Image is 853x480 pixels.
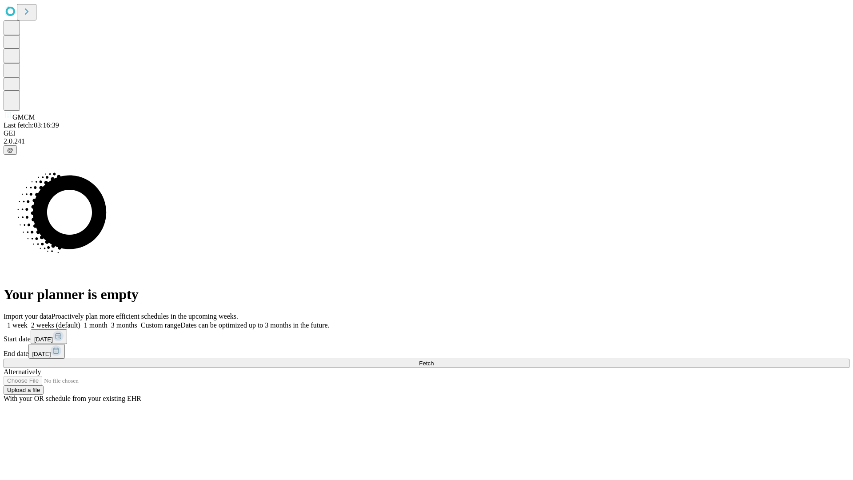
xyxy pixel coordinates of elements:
[4,344,849,359] div: End date
[31,329,67,344] button: [DATE]
[4,385,44,395] button: Upload a file
[31,321,80,329] span: 2 weeks (default)
[32,351,51,357] span: [DATE]
[28,344,65,359] button: [DATE]
[84,321,108,329] span: 1 month
[52,312,238,320] span: Proactively plan more efficient schedules in the upcoming weeks.
[4,121,59,129] span: Last fetch: 03:16:39
[4,312,52,320] span: Import your data
[419,360,434,367] span: Fetch
[4,359,849,368] button: Fetch
[12,113,35,121] span: GMCM
[4,145,17,155] button: @
[4,137,849,145] div: 2.0.241
[7,321,28,329] span: 1 week
[7,147,13,153] span: @
[34,336,53,343] span: [DATE]
[111,321,137,329] span: 3 months
[4,368,41,376] span: Alternatively
[180,321,329,329] span: Dates can be optimized up to 3 months in the future.
[4,329,849,344] div: Start date
[141,321,180,329] span: Custom range
[4,286,849,303] h1: Your planner is empty
[4,129,849,137] div: GEI
[4,395,141,402] span: With your OR schedule from your existing EHR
